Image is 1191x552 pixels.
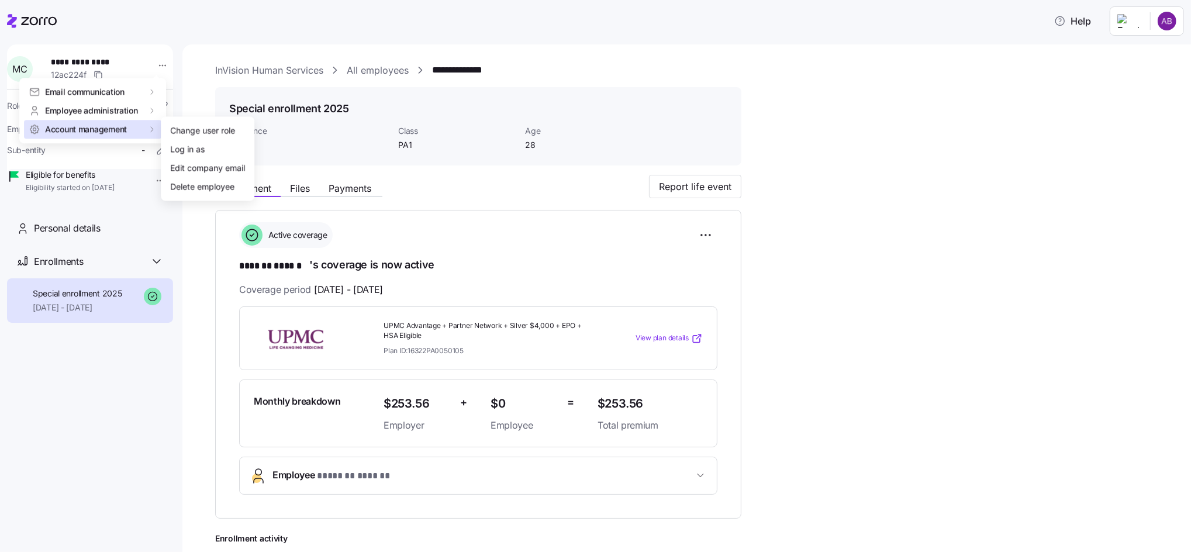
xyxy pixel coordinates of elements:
span: Email communication [45,86,125,98]
div: Delete employee [170,181,234,194]
span: Employee administration [45,105,138,116]
div: Log in as [170,143,205,156]
span: Account management [45,123,127,135]
div: Change user role [170,125,235,137]
div: Edit company email [170,162,245,175]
